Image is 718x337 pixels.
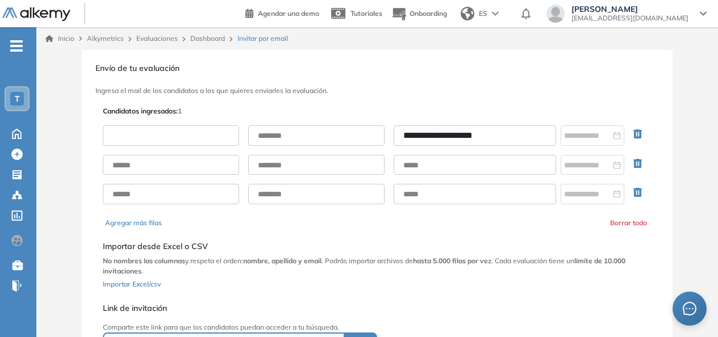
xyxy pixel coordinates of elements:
button: Borrar todo [610,218,647,228]
img: Logo [2,7,70,22]
span: Agendar una demo [258,9,319,18]
h3: Envío de tu evaluación [95,64,659,73]
h3: Ingresa el mail de los candidatos a los que quieres enviarles la evaluación. [95,87,659,95]
button: Importar Excel/csv [103,276,161,290]
a: Dashboard [190,34,225,43]
button: Agregar más filas [105,218,162,228]
i: - [10,45,23,47]
b: No nombres las columnas [103,256,185,265]
a: Evaluaciones [136,34,178,43]
b: límite de 10.000 invitaciones [103,256,625,275]
span: Tutoriales [350,9,382,18]
img: world [461,7,474,20]
span: Invitar por email [237,33,288,44]
button: Onboarding [391,2,447,26]
img: arrow [492,11,499,16]
p: Comparte este link para que los candidatos puedan acceder a tu búsqueda. [103,322,533,332]
span: message [682,301,697,316]
h5: Link de invitación [103,304,533,313]
b: nombre, apellido y email [243,256,322,265]
h5: Importar desde Excel o CSV [103,242,652,251]
span: Importar Excel/csv [103,280,161,288]
span: [PERSON_NAME] [571,5,688,14]
span: T [15,94,20,103]
span: Onboarding [410,9,447,18]
span: [EMAIL_ADDRESS][DOMAIN_NAME] [571,14,688,23]
a: Inicio [45,33,74,44]
span: Alkymetrics [87,34,124,43]
span: ES [479,9,487,19]
p: y respeta el orden: . Podrás importar archivos de . Cada evaluación tiene un . [103,256,652,276]
span: 1 [178,107,182,115]
p: Candidatos ingresados: [103,106,182,116]
a: Agendar una demo [245,6,319,19]
b: hasta 5.000 filas por vez [413,256,491,265]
